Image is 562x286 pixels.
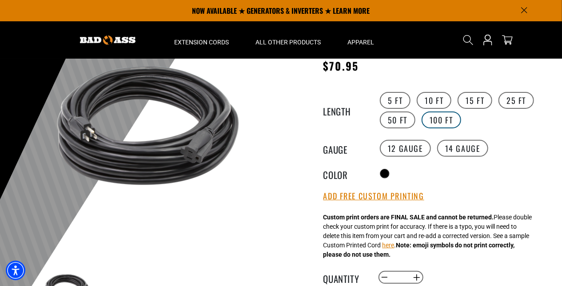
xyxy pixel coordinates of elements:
[6,261,25,280] div: Accessibility Menu
[417,92,451,109] label: 10 FT
[380,111,415,128] label: 50 FT
[335,21,388,59] summary: Apparel
[175,38,229,46] span: Extension Cords
[422,111,461,128] label: 100 FT
[323,191,424,201] button: Add Free Custom Printing
[256,38,321,46] span: All Other Products
[498,92,534,109] label: 25 FT
[41,19,255,233] img: black
[323,213,532,259] div: Please double check your custom print for accuracy. If there is a typo, you will need to delete t...
[461,33,475,47] summary: Search
[323,168,368,179] legend: Color
[80,36,136,45] img: Bad Ass Extension Cords
[348,38,375,46] span: Apparel
[380,92,411,109] label: 5 FT
[323,104,368,116] legend: Length
[323,242,515,258] strong: Note: emoji symbols do not print correctly, please do not use them.
[323,272,368,283] label: Quantity
[437,140,488,157] label: 14 Gauge
[458,92,492,109] label: 15 FT
[323,214,494,221] strong: Custom print orders are FINAL SALE and cannot be returned.
[380,140,431,157] label: 12 Gauge
[161,21,243,59] summary: Extension Cords
[323,58,359,74] span: $70.95
[243,21,335,59] summary: All Other Products
[383,241,395,250] button: here
[481,21,495,59] a: Open this option
[500,35,514,45] a: cart
[323,143,368,154] legend: Gauge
